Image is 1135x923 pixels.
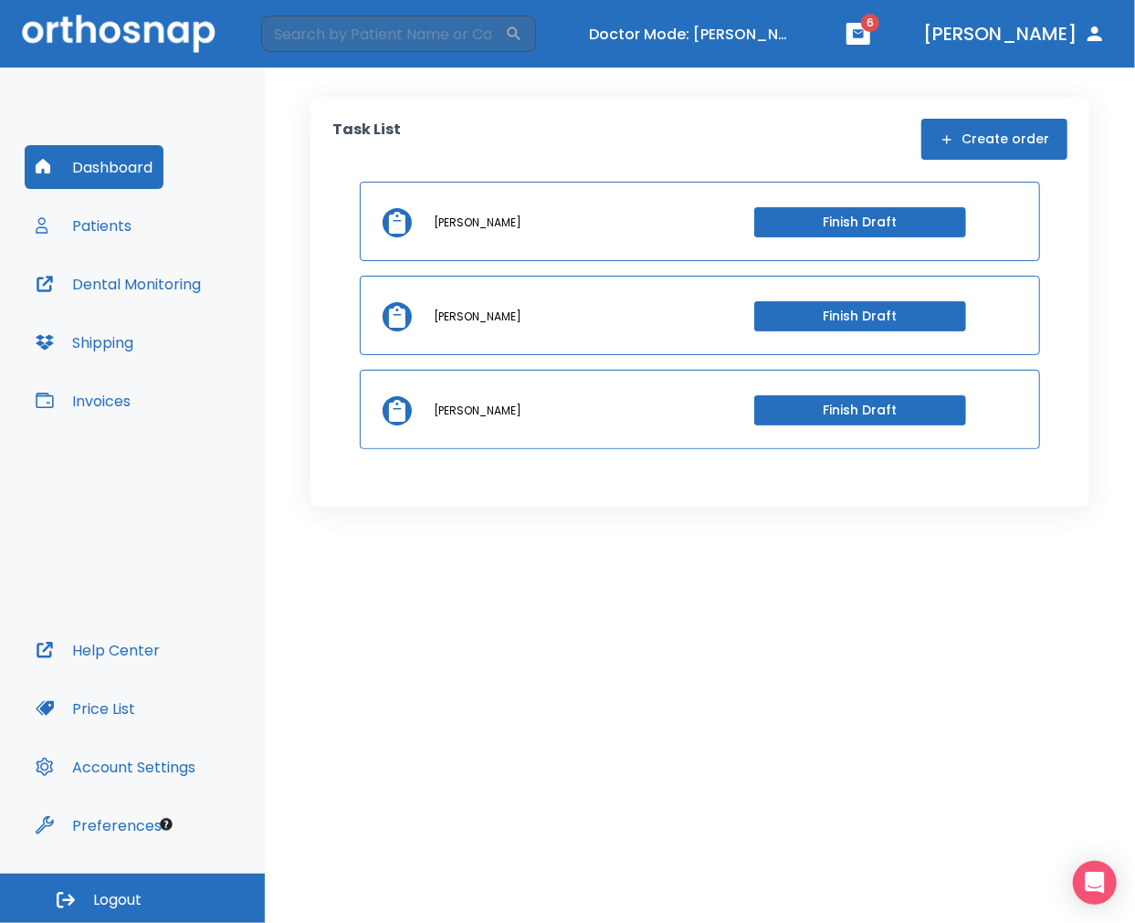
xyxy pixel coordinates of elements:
p: [PERSON_NAME] [434,403,521,419]
p: Task List [332,119,401,160]
p: [PERSON_NAME] [434,215,521,231]
button: Shipping [25,320,144,364]
button: Price List [25,687,146,730]
button: Create order [921,119,1067,160]
p: [PERSON_NAME] [434,309,521,325]
div: Tooltip anchor [158,816,174,833]
button: Finish Draft [754,395,966,425]
button: Invoices [25,379,142,423]
button: Finish Draft [754,207,966,237]
button: Help Center [25,628,171,672]
button: Preferences [25,803,173,847]
input: Search by Patient Name or Case # [261,16,505,52]
button: Finish Draft [754,301,966,331]
span: 6 [861,14,879,32]
button: Patients [25,204,142,247]
button: Doctor Mode: [PERSON_NAME] [582,19,801,49]
button: Dental Monitoring [25,262,212,306]
span: Logout [93,890,142,910]
button: Dashboard [25,145,163,189]
button: [PERSON_NAME] [916,17,1113,50]
div: Open Intercom Messenger [1073,861,1117,905]
img: Orthosnap [22,15,215,52]
button: Account Settings [25,745,206,789]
